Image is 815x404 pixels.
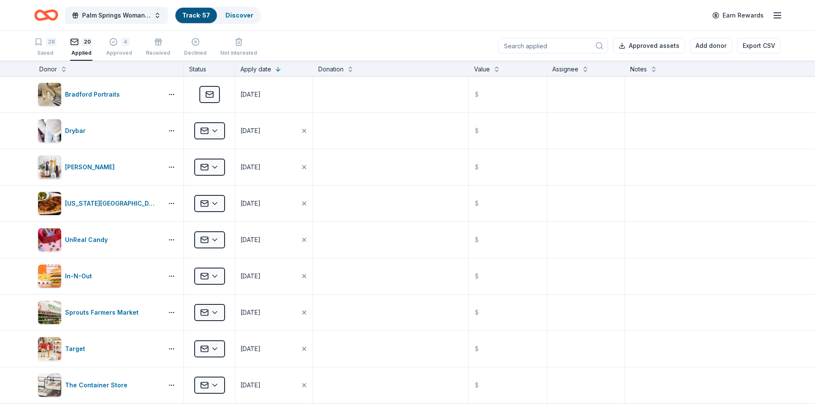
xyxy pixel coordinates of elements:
div: Target [65,344,89,354]
div: Declined [184,50,207,56]
button: [DATE] [235,222,313,258]
button: Image for DrybarDrybar [38,119,160,143]
div: Apply date [240,64,271,74]
div: [DATE] [240,307,261,318]
div: Bradford Portraits [65,89,123,100]
div: Notes [630,64,647,74]
button: 4Approved [106,34,132,61]
button: [DATE] [235,331,313,367]
div: Not interested [220,50,257,56]
button: [DATE] [235,149,313,185]
button: Export CSV [737,38,781,53]
div: Donation [318,64,344,74]
button: Not interested [220,34,257,61]
span: Palm Springs Woman's Club Scholarship Event [82,10,151,21]
div: [DATE] [240,89,261,100]
button: Image for Sprouts Farmers MarketSprouts Farmers Market [38,301,160,324]
button: Image for In-N-OutIn-N-Out [38,264,160,288]
img: Image for UnReal Candy [38,228,61,251]
a: Home [34,5,58,25]
div: Value [474,64,490,74]
div: Status [184,61,235,76]
div: [DATE] [240,235,261,245]
button: 20Applied [70,34,92,61]
button: 28Saved [34,34,56,61]
button: Image for The Container StoreThe Container Store [38,373,160,397]
a: Discover [225,12,253,19]
div: 4 [121,38,130,46]
button: Image for Bradford PortraitsBradford Portraits [38,83,160,106]
img: Image for Texas Roadhouse [38,192,61,215]
div: [DATE] [240,198,261,209]
img: Image for Bradford Portraits [38,83,61,106]
button: Image for Texas Roadhouse[US_STATE][GEOGRAPHIC_DATA] [38,192,160,215]
a: Earn Rewards [707,8,769,23]
div: Approved [106,50,132,56]
button: Received [146,34,170,61]
button: [DATE] [235,113,313,149]
input: Search applied [498,38,608,53]
div: [DATE] [240,126,261,136]
div: 20 [82,38,92,46]
div: [DATE] [240,271,261,281]
div: Sprouts Farmers Market [65,307,142,318]
button: Palm Springs Woman's Club Scholarship Event [65,7,168,24]
div: [DATE] [240,344,261,354]
button: [DATE] [235,77,313,112]
button: Image for Kiehl's[PERSON_NAME] [38,155,160,179]
button: Track· 57Discover [175,7,261,24]
button: Declined [184,34,207,61]
div: Received [146,50,170,56]
div: The Container Store [65,380,131,390]
button: Add donor [690,38,732,53]
button: [DATE] [235,258,313,294]
div: Saved [34,50,56,56]
button: [DATE] [235,367,313,403]
div: 28 [46,38,56,46]
button: Image for UnReal CandyUnReal Candy [38,228,160,252]
div: Assignee [552,64,578,74]
button: [DATE] [235,295,313,330]
a: Track· 57 [182,12,210,19]
img: Image for Kiehl's [38,156,61,179]
img: Image for In-N-Out [38,265,61,288]
button: [DATE] [235,186,313,221]
img: Image for The Container Store [38,374,61,397]
div: [PERSON_NAME] [65,162,118,172]
img: Image for Sprouts Farmers Market [38,301,61,324]
button: Image for TargetTarget [38,337,160,361]
div: In-N-Out [65,271,95,281]
div: Drybar [65,126,89,136]
img: Image for Drybar [38,119,61,142]
div: [DATE] [240,162,261,172]
div: [US_STATE][GEOGRAPHIC_DATA] [65,198,160,209]
button: Approved assets [613,38,685,53]
div: Applied [70,50,92,56]
div: [DATE] [240,380,261,390]
img: Image for Target [38,337,61,360]
div: Donor [39,64,57,74]
div: UnReal Candy [65,235,111,245]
